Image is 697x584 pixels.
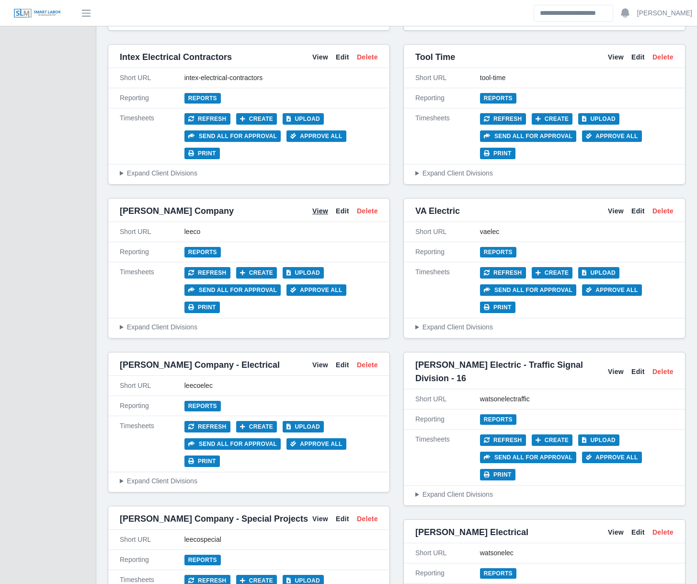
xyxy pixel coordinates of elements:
span: Tool Time [415,50,455,64]
button: Send all for approval [184,130,281,142]
a: View [312,206,328,216]
a: Delete [357,206,378,216]
div: Short URL [415,227,480,237]
a: Delete [357,360,378,370]
a: Reports [184,401,221,411]
a: Reports [184,247,221,257]
a: Edit [336,514,349,524]
div: leeco [184,227,378,237]
div: Short URL [120,535,184,545]
div: intex-electrical-contractors [184,73,378,83]
button: Print [184,302,220,313]
a: Reports [480,93,516,104]
button: Refresh [184,113,230,125]
button: Create [532,113,573,125]
button: Create [236,113,277,125]
button: Approve All [286,130,346,142]
span: [PERSON_NAME] Electric - Traffic Signal Division - 16 [415,358,608,385]
a: Reports [184,93,221,104]
a: View [608,367,624,377]
button: Upload [283,267,324,279]
div: Short URL [120,381,184,391]
a: View [312,514,328,524]
summary: Expand Client Divisions [120,322,378,332]
button: Create [532,434,573,446]
div: Timesheets [415,434,480,480]
img: SLM Logo [13,8,61,19]
span: [PERSON_NAME] Company - Electrical [120,358,280,372]
a: View [608,206,624,216]
button: Upload [578,267,619,279]
button: Upload [283,113,324,125]
a: View [608,527,624,537]
a: View [608,52,624,62]
button: Create [532,267,573,279]
div: Short URL [120,227,184,237]
summary: Expand Client Divisions [120,476,378,486]
div: leecospecial [184,535,378,545]
a: Reports [480,414,516,425]
div: Reporting [120,93,184,103]
div: vaelec [480,227,674,237]
a: Reports [480,247,516,257]
button: Send all for approval [480,130,576,142]
button: Print [480,469,515,480]
div: Timesheets [120,267,184,313]
button: Approve All [286,438,346,450]
button: Refresh [184,267,230,279]
div: Reporting [415,247,480,257]
div: Reporting [415,93,480,103]
a: Edit [631,367,645,377]
button: Approve All [582,452,642,463]
summary: Expand Client Divisions [415,490,674,500]
button: Send all for approval [184,438,281,450]
a: Edit [631,206,645,216]
a: Reports [480,568,516,579]
a: Delete [652,52,674,62]
a: Edit [336,360,349,370]
summary: Expand Client Divisions [415,322,674,332]
button: Print [480,148,515,159]
a: Delete [652,206,674,216]
button: Print [480,302,515,313]
a: View [312,360,328,370]
div: Reporting [120,555,184,565]
a: Edit [336,206,349,216]
a: Edit [631,52,645,62]
button: Create [236,267,277,279]
span: [PERSON_NAME] Company - Special Projects [120,512,308,526]
button: Refresh [480,113,526,125]
a: Reports [184,555,221,565]
div: watsonelec [480,548,674,558]
div: tool-time [480,73,674,83]
a: Edit [336,52,349,62]
button: Approve All [582,130,642,142]
div: Reporting [415,414,480,424]
a: Delete [652,367,674,377]
div: Short URL [415,394,480,404]
a: Edit [631,527,645,537]
div: Reporting [415,568,480,578]
button: Send all for approval [480,284,576,296]
div: Reporting [120,401,184,411]
button: Print [184,456,220,467]
button: Refresh [184,421,230,432]
button: Create [236,421,277,432]
span: VA Electric [415,204,460,218]
button: Upload [578,434,619,446]
div: Short URL [120,73,184,83]
input: Search [534,5,613,22]
a: Delete [652,527,674,537]
button: Refresh [480,267,526,279]
span: Intex Electrical Contractors [120,50,232,64]
summary: Expand Client Divisions [415,168,674,178]
div: Timesheets [415,267,480,313]
button: Upload [578,113,619,125]
button: Refresh [480,434,526,446]
a: [PERSON_NAME] [637,8,692,18]
a: View [312,52,328,62]
div: leecoelec [184,381,378,391]
summary: Expand Client Divisions [120,168,378,178]
button: Approve All [582,284,642,296]
button: Send all for approval [184,284,281,296]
